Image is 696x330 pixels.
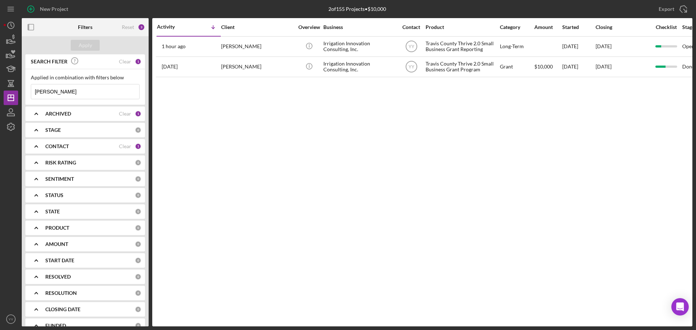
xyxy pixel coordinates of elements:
[135,192,141,199] div: 0
[135,110,141,117] div: 1
[135,322,141,329] div: 0
[562,37,595,56] div: [DATE]
[500,37,534,56] div: Long-Term
[78,24,92,30] b: Filters
[135,159,141,166] div: 0
[534,57,562,76] div: $10,000
[45,258,74,263] b: START DATE
[9,317,13,321] text: YY
[323,37,396,56] div: Irrigation Innovation Consulting, Inc.
[651,24,681,30] div: Checklist
[135,241,141,247] div: 0
[45,111,71,117] b: ARCHIVED
[135,58,141,65] div: 1
[31,75,140,80] div: Applied in combination with filters below
[562,57,595,76] div: [DATE]
[534,24,562,30] div: Amount
[45,176,74,182] b: SENTIMENT
[221,24,294,30] div: Client
[45,241,68,247] b: AMOUNT
[71,40,100,51] button: Apply
[596,43,612,49] time: [DATE]
[500,24,534,30] div: Category
[562,24,595,30] div: Started
[323,24,396,30] div: Business
[22,2,75,16] button: New Project
[45,209,60,214] b: STATE
[45,127,61,133] b: STAGE
[45,306,80,312] b: CLOSING DATE
[119,143,131,149] div: Clear
[408,44,414,49] text: YY
[31,59,67,64] b: SEARCH FILTER
[45,274,71,280] b: RESOLVED
[135,273,141,280] div: 0
[119,111,131,117] div: Clear
[651,2,692,16] button: Export
[426,24,498,30] div: Product
[398,24,425,30] div: Contact
[45,192,63,198] b: STATUS
[426,37,498,56] div: Travis County Thrive 2.0 Small Business Grant Reporting
[45,143,69,149] b: CONTACT
[45,160,76,166] b: RISK RATING
[135,127,141,133] div: 0
[500,57,534,76] div: Grant
[45,225,69,231] b: PRODUCT
[162,43,186,49] time: 2025-08-12 20:38
[659,2,674,16] div: Export
[119,59,131,64] div: Clear
[221,37,294,56] div: [PERSON_NAME]
[45,323,66,329] b: FUNDED
[596,24,650,30] div: Closing
[135,176,141,182] div: 0
[135,306,141,313] div: 0
[135,257,141,264] div: 0
[138,24,145,31] div: 3
[135,208,141,215] div: 0
[45,290,77,296] b: RESOLUTION
[323,57,396,76] div: Irrigation Innovation Consulting, Inc.
[135,225,141,231] div: 0
[671,298,689,316] div: Open Intercom Messenger
[4,312,18,326] button: YY
[426,57,498,76] div: Travis County Thrive 2.0 Small Business Grant Program
[162,64,178,70] time: 2024-04-29 20:32
[79,40,92,51] div: Apply
[135,143,141,150] div: 1
[40,2,68,16] div: New Project
[122,24,134,30] div: Reset
[135,290,141,296] div: 0
[221,57,294,76] div: [PERSON_NAME]
[157,24,189,30] div: Activity
[408,64,414,70] text: YY
[328,6,386,12] div: 2 of 155 Projects • $10,000
[295,24,323,30] div: Overview
[596,63,612,70] time: [DATE]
